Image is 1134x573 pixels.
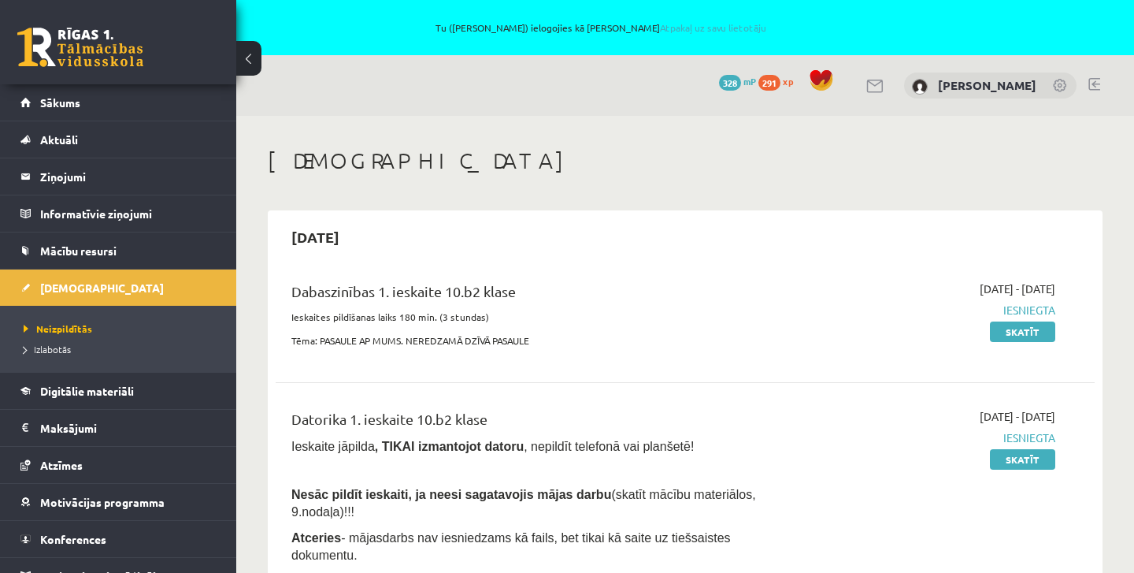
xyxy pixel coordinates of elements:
span: [DATE] - [DATE] [980,408,1055,425]
b: Atceries [291,531,341,545]
a: Sākums [20,84,217,121]
p: Ieskaites pildīšanas laiks 180 min. (3 stundas) [291,310,793,324]
span: Mācību resursi [40,244,117,258]
span: Digitālie materiāli [40,384,134,398]
a: Izlabotās [24,342,220,356]
a: Atpakaļ uz savu lietotāju [660,21,766,34]
span: 328 [719,75,741,91]
span: Konferences [40,532,106,546]
a: Aktuāli [20,121,217,158]
span: Motivācijas programma [40,495,165,509]
a: 291 xp [758,75,801,87]
a: Rīgas 1. Tālmācības vidusskola [17,28,143,67]
a: Maksājumi [20,410,217,446]
a: Atzīmes [20,447,217,483]
a: Skatīt [990,322,1055,342]
img: Daniels Andrejs Mažis [912,79,928,95]
a: Informatīvie ziņojumi [20,195,217,232]
legend: Maksājumi [40,410,217,446]
span: [DATE] - [DATE] [980,281,1055,297]
span: Nesāc pildīt ieskaiti, ja neesi sagatavojis mājas darbu [291,488,611,501]
div: Datorika 1. ieskaite 10.b2 klase [291,408,793,437]
span: Aktuāli [40,132,78,147]
span: Iesniegta [817,430,1055,446]
span: [DEMOGRAPHIC_DATA] [40,281,164,295]
span: Tu ([PERSON_NAME]) ielogojies kā [PERSON_NAME] [181,23,1021,32]
span: 291 [758,75,780,91]
a: Skatīt [990,449,1055,470]
a: 328 mP [719,75,756,87]
p: Tēma: PASAULE AP MUMS. NEREDZAMĀ DZĪVĀ PASAULE [291,333,793,348]
a: Mācību resursi [20,233,217,269]
a: Digitālie materiāli [20,373,217,409]
legend: Informatīvie ziņojumi [40,195,217,232]
span: xp [783,75,793,87]
a: Neizpildītās [24,322,220,336]
span: Atzīmes [40,458,83,472]
span: Iesniegta [817,302,1055,318]
span: Izlabotās [24,343,71,355]
h1: [DEMOGRAPHIC_DATA] [268,147,1102,174]
a: Ziņojumi [20,158,217,195]
span: - mājasdarbs nav iesniedzams kā fails, bet tikai kā saite uz tiešsaistes dokumentu. [291,531,731,562]
div: Dabaszinības 1. ieskaite 10.b2 klase [291,281,793,310]
span: mP [743,75,756,87]
h2: [DATE] [276,218,355,255]
span: (skatīt mācību materiālos, 9.nodaļa)!!! [291,488,756,519]
span: Sākums [40,95,80,110]
a: [PERSON_NAME] [938,77,1036,93]
legend: Ziņojumi [40,158,217,195]
span: Neizpildītās [24,322,92,335]
a: [DEMOGRAPHIC_DATA] [20,270,217,306]
b: , TIKAI izmantojot datoru [375,440,524,453]
a: Konferences [20,521,217,557]
span: Ieskaite jāpilda , nepildīt telefonā vai planšetē! [291,440,694,453]
a: Motivācijas programma [20,484,217,520]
